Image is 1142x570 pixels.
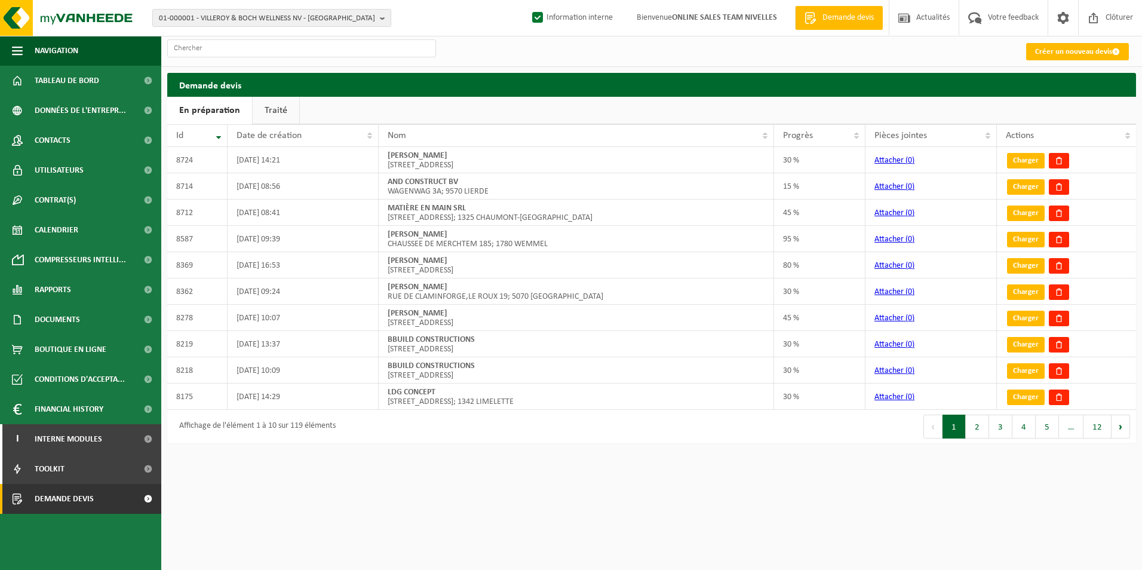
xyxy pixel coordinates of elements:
h2: Demande devis [167,73,1136,96]
strong: [PERSON_NAME] [388,151,447,160]
label: Information interne [530,9,613,27]
a: Attacher (0) [874,209,914,217]
a: Attacher (0) [874,314,914,323]
span: Demande devis [819,12,877,24]
button: 3 [989,415,1012,439]
a: Charger [1007,179,1045,195]
span: Demande devis [35,484,94,514]
td: 15 % [774,173,865,200]
button: 12 [1083,415,1112,439]
button: 2 [966,415,989,439]
td: [DATE] 10:09 [228,357,379,384]
a: Attacher (0) [874,156,914,165]
a: Charger [1007,311,1045,326]
td: [STREET_ADDRESS] [379,147,774,173]
strong: [PERSON_NAME] [388,256,447,265]
span: Toolkit [35,454,65,484]
strong: [PERSON_NAME] [388,309,447,318]
td: 8362 [167,278,228,305]
td: [DATE] 10:07 [228,305,379,331]
td: 30 % [774,147,865,173]
span: 0 [908,209,912,217]
a: Charger [1007,232,1045,247]
button: 01-000001 - VILLEROY & BOCH WELLNESS NV - [GEOGRAPHIC_DATA] [152,9,391,27]
span: 0 [908,314,912,323]
a: Charger [1007,258,1045,274]
td: [DATE] 14:21 [228,147,379,173]
strong: [PERSON_NAME] [388,283,447,292]
span: Date de création [237,131,302,140]
td: 8278 [167,305,228,331]
td: 8219 [167,331,228,357]
td: [DATE] 09:24 [228,278,379,305]
a: Charger [1007,390,1045,405]
span: Contacts [35,125,70,155]
td: 30 % [774,331,865,357]
strong: LDG CONCEPT [388,388,435,397]
button: Next [1112,415,1130,439]
td: 8714 [167,173,228,200]
td: [DATE] 09:39 [228,226,379,252]
td: [STREET_ADDRESS] [379,357,774,384]
td: [STREET_ADDRESS] [379,305,774,331]
td: CHAUSSEE DE MERCHTEM 185; 1780 WEMMEL [379,226,774,252]
span: Utilisateurs [35,155,84,185]
span: Contrat(s) [35,185,76,215]
span: 0 [908,287,912,296]
td: 8369 [167,252,228,278]
td: [DATE] 13:37 [228,331,379,357]
span: Nom [388,131,406,140]
span: I [12,424,23,454]
span: Compresseurs intelli... [35,245,126,275]
span: Documents [35,305,80,335]
button: 5 [1036,415,1059,439]
a: Charger [1007,284,1045,300]
strong: BBUILD CONSTRUCTIONS [388,335,475,344]
span: Id [176,131,183,140]
span: Progrès [783,131,813,140]
a: Charger [1007,153,1045,168]
td: RUE DE CLAMINFORGE,LE ROUX 19; 5070 [GEOGRAPHIC_DATA] [379,278,774,305]
span: Financial History [35,394,103,424]
td: 45 % [774,305,865,331]
td: 8724 [167,147,228,173]
span: Calendrier [35,215,78,245]
td: [STREET_ADDRESS] [379,331,774,357]
span: Rapports [35,275,71,305]
strong: ONLINE SALES TEAM NIVELLES [672,13,777,22]
span: Boutique en ligne [35,335,106,364]
td: 30 % [774,357,865,384]
div: Affichage de l'élément 1 à 10 sur 119 éléments [173,416,336,437]
a: Charger [1007,363,1045,379]
span: 0 [908,182,912,191]
a: Traité [253,97,299,124]
td: 45 % [774,200,865,226]
span: Actions [1006,131,1034,140]
span: 0 [908,340,912,349]
span: 0 [908,393,912,402]
span: Tableau de bord [35,66,99,96]
a: Demande devis [795,6,883,30]
td: [STREET_ADDRESS]; 1342 LIMELETTE [379,384,774,410]
td: [DATE] 14:29 [228,384,379,410]
span: 01-000001 - VILLEROY & BOCH WELLNESS NV - [GEOGRAPHIC_DATA] [159,10,375,27]
td: 8218 [167,357,228,384]
strong: BBUILD CONSTRUCTIONS [388,361,475,370]
span: 0 [908,156,912,165]
span: Données de l'entrepr... [35,96,126,125]
span: Interne modules [35,424,102,454]
td: [DATE] 16:53 [228,252,379,278]
td: [STREET_ADDRESS] [379,252,774,278]
td: [STREET_ADDRESS]; 1325 CHAUMONT-[GEOGRAPHIC_DATA] [379,200,774,226]
button: 4 [1012,415,1036,439]
strong: MATIÈRE EN MAIN SRL [388,204,466,213]
a: Attacher (0) [874,340,914,349]
span: 0 [908,366,912,375]
a: Attacher (0) [874,235,914,244]
a: Charger [1007,337,1045,353]
a: Attacher (0) [874,366,914,375]
strong: AND CONSTRUCT BV [388,177,458,186]
span: 0 [908,235,912,244]
td: 8175 [167,384,228,410]
a: Attacher (0) [874,393,914,402]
